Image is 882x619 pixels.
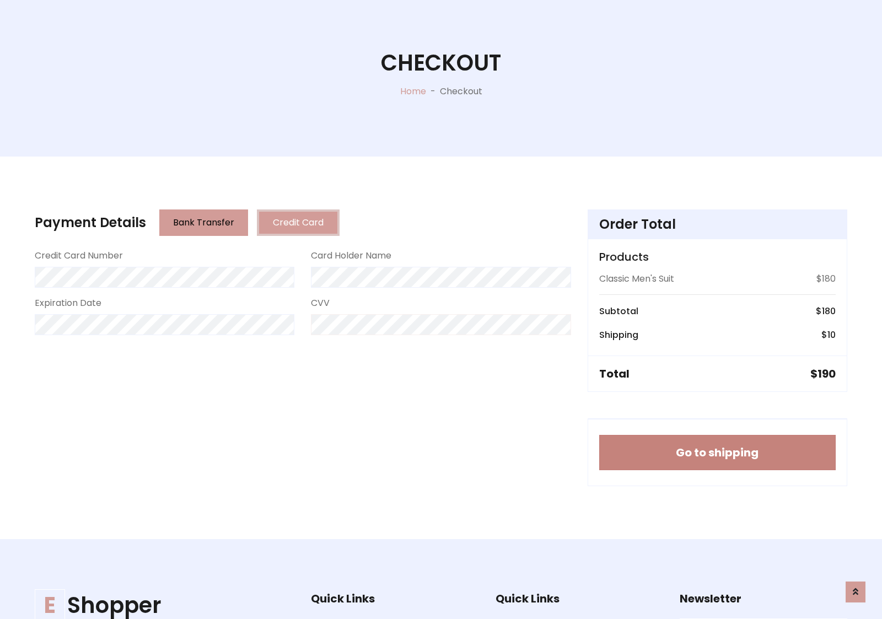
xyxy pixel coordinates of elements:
[496,592,663,605] h5: Quick Links
[599,306,638,316] h6: Subtotal
[827,329,836,341] span: 10
[35,215,146,231] h4: Payment Details
[35,249,123,262] label: Credit Card Number
[822,305,836,317] span: 180
[381,50,501,76] h1: Checkout
[599,367,630,380] h5: Total
[599,330,638,340] h6: Shipping
[599,435,836,470] button: Go to shipping
[311,249,391,262] label: Card Holder Name
[599,217,836,233] h4: Order Total
[818,366,836,381] span: 190
[35,592,276,618] h1: Shopper
[821,330,836,340] h6: $
[159,209,248,236] button: Bank Transfer
[440,85,482,98] p: Checkout
[599,272,674,286] p: Classic Men's Suit
[257,209,340,236] button: Credit Card
[816,306,836,316] h6: $
[400,85,426,98] a: Home
[311,297,330,310] label: CVV
[599,250,836,263] h5: Products
[35,592,276,618] a: EShopper
[810,367,836,380] h5: $
[680,592,847,605] h5: Newsletter
[816,272,836,286] p: $180
[311,592,478,605] h5: Quick Links
[35,297,101,310] label: Expiration Date
[426,85,440,98] p: -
